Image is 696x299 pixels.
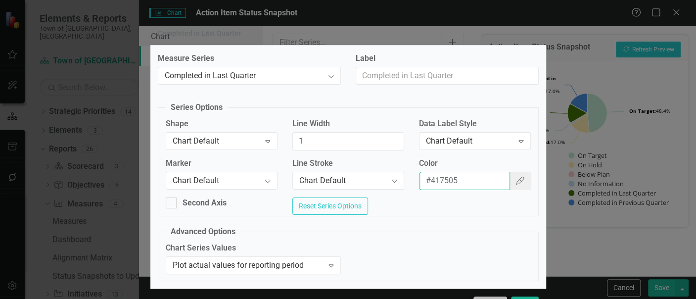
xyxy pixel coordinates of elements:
[292,198,368,215] button: Reset Series Options
[419,118,531,130] label: Data Label Style
[426,136,513,147] div: Chart Default
[356,53,539,64] label: Label
[158,53,341,64] label: Measure Series
[292,118,404,130] label: Line Width
[166,226,240,238] legend: Advanced Options
[292,132,404,150] input: Chart Default
[158,30,241,37] div: Completed in Last Quarter
[166,118,278,130] label: Shape
[173,175,260,186] div: Chart Default
[173,136,260,147] div: Chart Default
[183,198,227,209] div: Second Axis
[173,260,324,271] div: Plot actual values for reporting period
[356,67,539,85] input: Completed in Last Quarter
[419,158,531,169] label: Color
[299,175,387,186] div: Chart Default
[419,172,510,190] input: Chart Default
[292,158,404,169] label: Line Stroke
[165,70,324,81] div: Completed in Last Quarter
[166,158,278,169] label: Marker
[166,243,341,254] label: Chart Series Values
[166,102,228,113] legend: Series Options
